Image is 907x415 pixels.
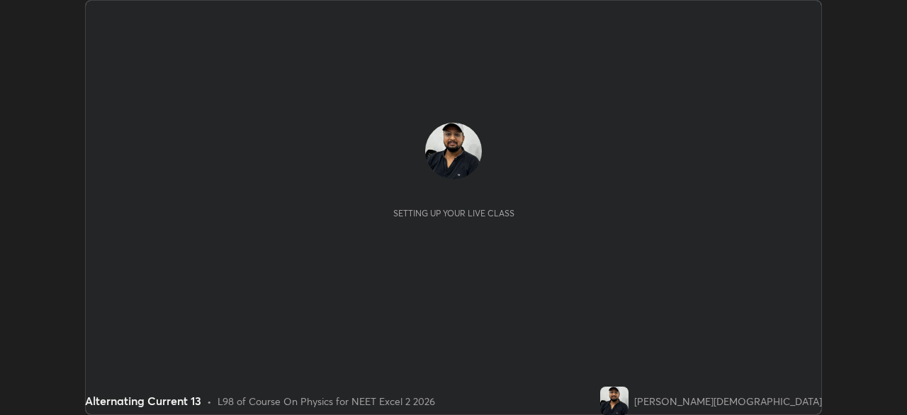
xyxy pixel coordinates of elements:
div: Setting up your live class [393,208,514,218]
div: [PERSON_NAME][DEMOGRAPHIC_DATA] [634,394,822,409]
img: 1899b2883f274fe6831501f89e15059c.jpg [425,123,482,179]
img: 1899b2883f274fe6831501f89e15059c.jpg [600,387,629,415]
div: • [207,394,212,409]
div: Alternating Current 13 [85,392,201,409]
div: L98 of Course On Physics for NEET Excel 2 2026 [218,394,435,409]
